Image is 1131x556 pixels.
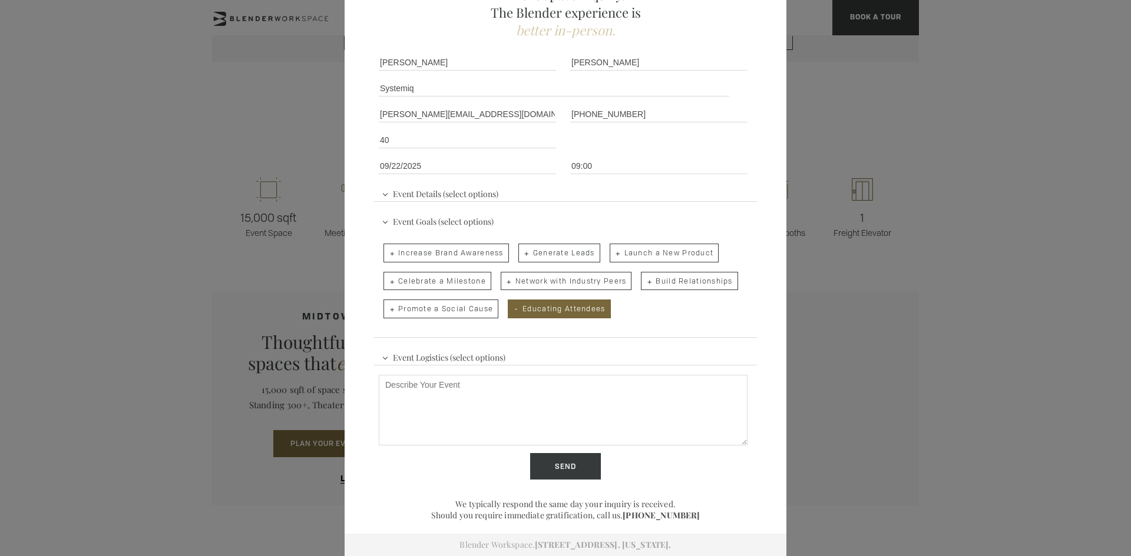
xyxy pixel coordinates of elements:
[530,453,601,480] input: Send
[379,211,497,229] span: Event Goals (select options)
[379,132,556,148] input: Number of Attendees
[623,510,700,521] a: [PHONE_NUMBER]
[345,534,786,556] div: Blender Workspace.
[508,299,610,318] span: Educating Attendees
[518,244,600,262] span: Generate Leads
[374,510,757,521] p: Should you require immediate gratification, call us.
[374,498,757,510] p: We typically respond the same day your inquiry is received.
[501,272,632,291] span: Network with Industry Peers
[379,106,556,122] input: Email Address *
[379,80,729,96] input: Company Name
[570,106,748,122] input: Phone Number
[535,539,671,550] a: [STREET_ADDRESS]. [US_STATE].
[610,244,719,262] span: Launch a New Product
[383,272,491,291] span: Celebrate a Milestone
[379,54,556,71] input: First Name
[570,158,748,174] input: Start Time
[570,54,748,71] input: Last Name
[379,184,501,201] span: Event Details (select options)
[383,244,509,262] span: Increase Brand Awareness
[379,347,508,365] span: Event Logistics (select options)
[383,299,498,318] span: Promote a Social Cause
[641,272,738,291] span: Build Relationships
[379,158,556,174] input: Event Date
[516,21,616,39] span: better in-person.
